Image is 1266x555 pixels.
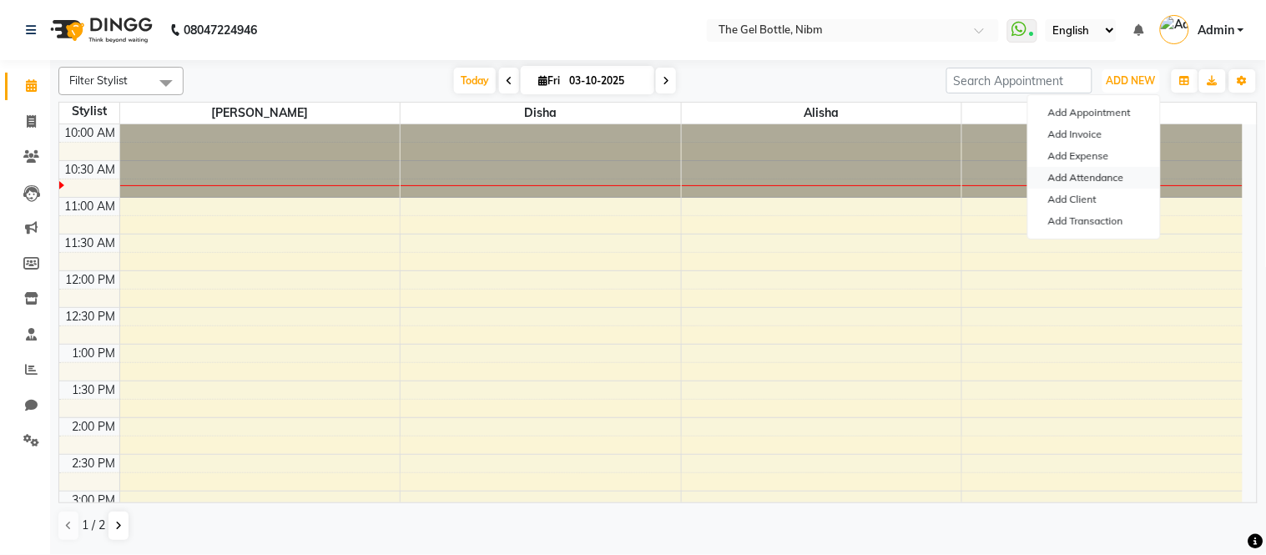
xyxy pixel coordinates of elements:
[63,308,119,325] div: 12:30 PM
[59,103,119,120] div: Stylist
[62,161,119,179] div: 10:30 AM
[62,235,119,252] div: 11:30 AM
[69,455,119,472] div: 2:30 PM
[1028,102,1160,124] button: Add Appointment
[564,68,648,93] input: 2025-10-03
[62,124,119,142] div: 10:00 AM
[1160,15,1189,44] img: Admin
[682,103,962,124] span: Alisha
[454,68,496,93] span: Today
[1028,145,1160,167] a: Add Expense
[82,517,105,534] span: 1 / 2
[946,68,1092,93] input: Search Appointment
[120,103,401,124] span: [PERSON_NAME]
[1198,22,1234,39] span: Admin
[69,492,119,509] div: 3:00 PM
[69,345,119,362] div: 1:00 PM
[1107,74,1156,87] span: ADD NEW
[69,418,119,436] div: 2:00 PM
[62,198,119,215] div: 11:00 AM
[69,73,128,87] span: Filter Stylist
[63,271,119,289] div: 12:00 PM
[69,381,119,399] div: 1:30 PM
[184,7,257,53] b: 08047224946
[534,74,564,87] span: Fri
[43,7,157,53] img: logo
[1028,167,1160,189] a: Add Attendance
[401,103,681,124] span: Disha
[1028,210,1160,232] a: Add Transaction
[1102,69,1160,93] button: ADD NEW
[962,103,1243,124] span: [PERSON_NAME]
[1028,124,1160,145] a: Add Invoice
[1028,189,1160,210] a: Add Client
